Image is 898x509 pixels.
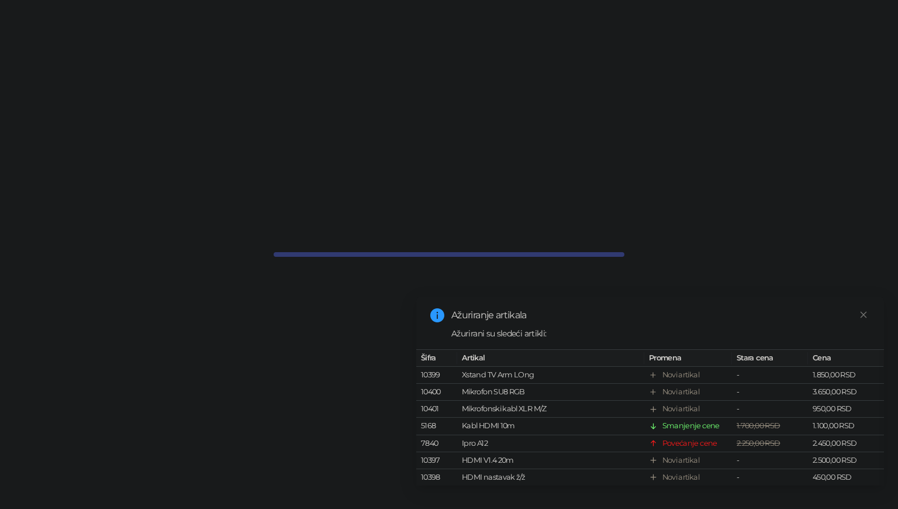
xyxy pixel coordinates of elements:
td: 1.850,00 RSD [808,367,884,384]
td: 1.100,00 RSD [808,418,884,435]
td: 7840 [416,435,457,452]
span: 1.700,00 RSD [737,422,780,431]
td: - [732,384,808,401]
td: 10400 [416,384,457,401]
td: 5168 [416,418,457,435]
th: Šifra [416,350,457,367]
td: - [732,469,808,486]
th: Cena [808,350,884,367]
td: 2.500,00 RSD [808,452,884,469]
span: close [859,311,868,319]
td: 950,00 RSD [808,401,884,418]
td: HDMI V1.4 20m [457,452,644,469]
td: - [732,452,808,469]
td: Xstand TV Arm LOng [457,367,644,384]
td: 10399 [416,367,457,384]
a: Close [857,308,870,321]
td: Mikrofonski kabl XLR M/Z [457,401,644,418]
td: HDMI nastavak ž/ž [457,469,644,486]
td: - [732,367,808,384]
span: info-circle [430,308,444,322]
td: 3.650,00 RSD [808,384,884,401]
div: Novi artikal [662,386,699,398]
td: Ipro A12 [457,435,644,452]
div: Novi artikal [662,369,699,381]
td: Kabl HDMI 10m [457,418,644,435]
td: 10398 [416,469,457,486]
td: 450,00 RSD [808,469,884,486]
td: Mikrofon SU8 RGB [457,384,644,401]
div: Smanjenje cene [662,421,720,432]
th: Promena [644,350,732,367]
td: 2.450,00 RSD [808,435,884,452]
th: Stara cena [732,350,808,367]
div: Novi artikal [662,403,699,415]
span: 2.250,00 RSD [737,439,780,448]
th: Artikal [457,350,644,367]
div: Novi artikal [662,472,699,483]
div: Povećanje cene [662,438,717,449]
div: Ažurirani su sledeći artikli: [451,327,870,340]
div: Ažuriranje artikala [451,308,870,322]
td: - [732,401,808,418]
td: 10397 [416,452,457,469]
div: Novi artikal [662,455,699,466]
td: 10401 [416,401,457,418]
